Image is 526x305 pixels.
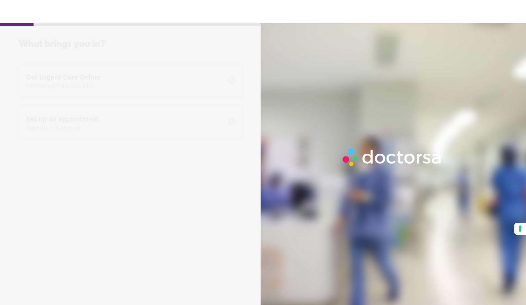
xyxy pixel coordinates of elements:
[26,83,225,89] span: Immediate primary care, 24/7
[26,73,225,89] span: Get Urgent Care Online
[228,118,236,126] span: help
[340,145,445,169] img: Logo-Doctorsa-trans-White-partial-flat.png
[514,223,526,235] button: Your consent preferences for tracking technologies
[26,125,225,130] span: Same day or later needs
[19,39,243,49] div: What brings you in?
[228,76,236,84] span: help
[26,115,225,130] span: Set up an appointment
